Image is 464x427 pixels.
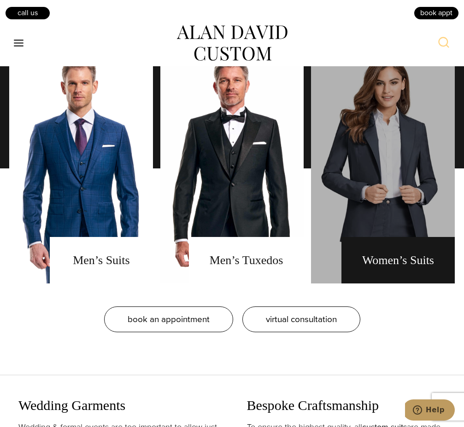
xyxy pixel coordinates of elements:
[9,35,29,52] button: Open menu
[18,397,217,414] h3: Wedding Garments
[128,312,210,326] span: book an appointment
[160,53,304,283] a: men's tuxedos
[242,306,360,332] a: virtual consultation
[177,25,288,61] img: alan david custom
[247,397,446,414] h3: Bespoke Craftsmanship
[9,53,153,283] a: men's suits
[5,6,51,20] a: Call Us
[266,312,337,326] span: virtual consultation
[433,32,455,54] button: View Search Form
[311,53,455,283] a: Women's Suits
[405,399,455,422] iframe: Opens a widget where you can chat to one of our agents
[104,306,233,332] a: book an appointment
[413,6,459,20] a: book appt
